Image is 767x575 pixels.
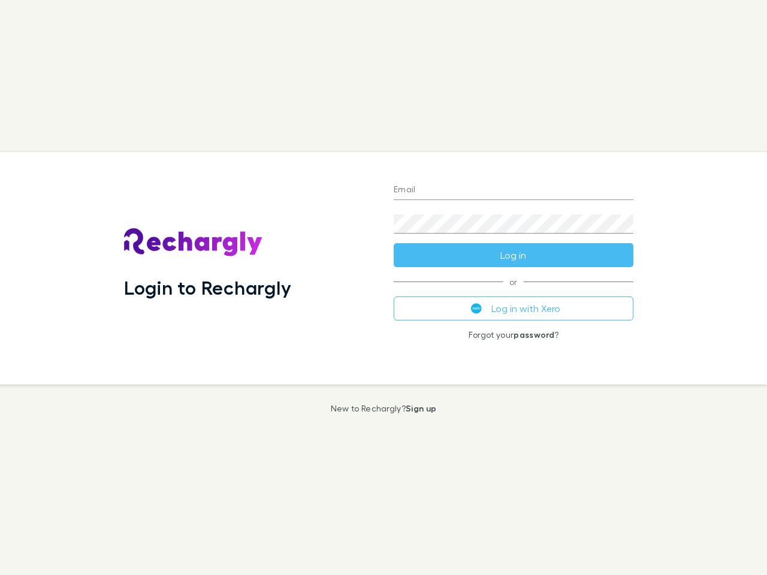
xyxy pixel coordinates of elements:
img: Rechargly's Logo [124,228,263,257]
img: Xero's logo [471,303,482,314]
h1: Login to Rechargly [124,276,291,299]
a: Sign up [406,403,436,413]
button: Log in [394,243,633,267]
a: password [514,329,554,340]
p: New to Rechargly? [331,404,437,413]
button: Log in with Xero [394,296,633,320]
p: Forgot your ? [394,330,633,340]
